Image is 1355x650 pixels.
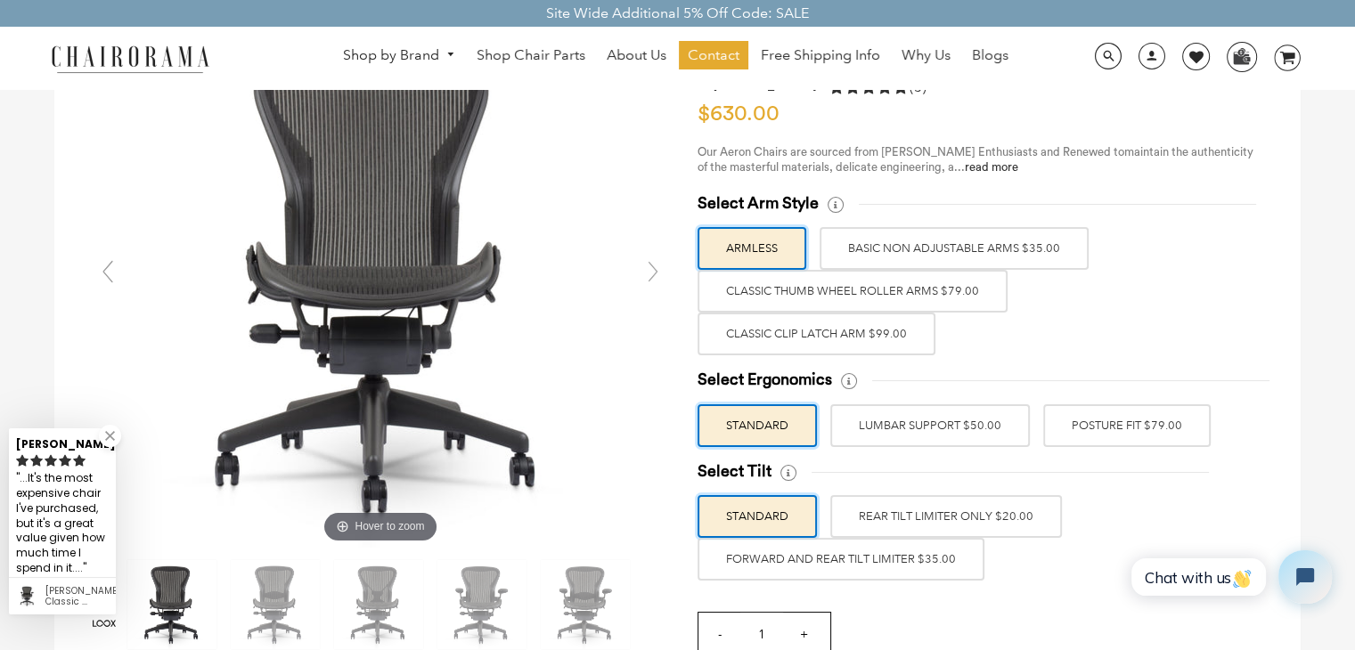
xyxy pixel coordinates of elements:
img: Herman Miller Classic Aeron Chair | Black | Size C - chairorama [334,560,423,649]
label: Classic Clip Latch Arm $99.00 [698,313,935,355]
span: Shop Chair Parts [477,46,585,65]
span: Contact [688,46,739,65]
a: Blogs [963,41,1017,69]
span: Select Arm Style [698,193,819,214]
a: Why Us [893,41,959,69]
label: FORWARD AND REAR TILT LIMITER $35.00 [698,538,984,581]
a: Shop Chair Parts [468,41,594,69]
svg: rating icon full [73,454,86,467]
span: Why Us [902,46,951,65]
span: Select Ergonomics [698,370,832,390]
label: STANDARD [698,495,817,538]
span: About Us [607,46,666,65]
a: Free Shipping Info [752,41,889,69]
label: BASIC NON ADJUSTABLE ARMS $35.00 [820,227,1089,270]
span: Free Shipping Info [761,46,880,65]
a: 5.0 rating (5 votes) [829,77,926,102]
svg: rating icon full [30,454,43,467]
nav: DesktopNavigation [295,41,1057,74]
a: Contact [679,41,748,69]
a: Herman Miller Classic Aeron Chair | Black | Size C - chairoramaHover to zoom [113,271,648,288]
label: STANDARD [698,404,817,447]
label: LUMBAR SUPPORT $50.00 [830,404,1030,447]
img: Herman Miller Classic Aeron Chair | Black | Size C - chairorama [231,560,320,649]
img: WhatsApp_Image_2024-07-12_at_16.23.01.webp [1228,43,1255,69]
label: REAR TILT LIMITER ONLY $20.00 [830,495,1062,538]
a: Shop by Brand [334,42,464,69]
span: Our Aeron Chairs are sourced from [PERSON_NAME] Enthusiasts and Renewed to [698,146,1124,158]
img: Herman Miller Classic Aeron Chair | Black | Size C - chairorama [541,560,630,649]
span: Blogs [972,46,1008,65]
div: ...It's the most expensive chair I've purchased, but it's a great value given how much time I spe... [16,469,109,579]
span: Select Tilt [698,461,771,482]
svg: rating icon full [59,454,71,467]
img: chairorama [41,43,219,74]
img: Herman Miller Classic Aeron Chair | Black | Size C - chairorama [437,560,526,649]
iframe: Tidio Chat [1112,535,1347,619]
div: [PERSON_NAME] [16,430,109,452]
svg: rating icon full [16,454,29,467]
a: About Us [598,41,675,69]
a: read more [965,161,1018,173]
div: Herman Miller Classic Aeron Chair | Black | Size C [45,586,109,607]
img: Herman Miller Classic Aeron Chair | Black | Size C - chairorama [113,13,648,548]
label: Classic Thumb Wheel Roller Arms $79.00 [698,270,1008,313]
label: POSTURE FIT $79.00 [1043,404,1211,447]
img: Herman Miller Classic Aeron Chair | Black | Size C - chairorama [127,560,216,649]
span: $630.00 [698,103,780,125]
svg: rating icon full [45,454,57,467]
label: ARMLESS [698,227,806,270]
